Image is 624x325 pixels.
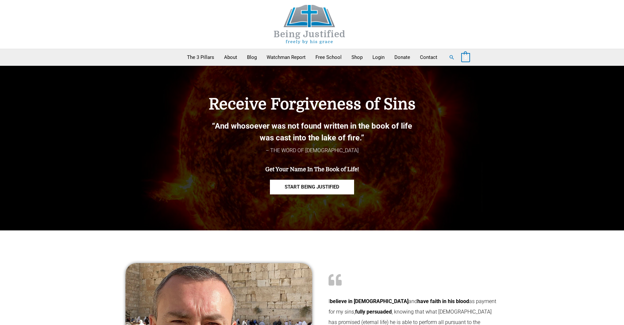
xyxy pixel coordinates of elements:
[266,147,359,153] span: – THE WORD OF [DEMOGRAPHIC_DATA]
[285,185,339,190] span: START BEING JUSTIFIED
[219,49,242,65] a: About
[242,49,262,65] a: Blog
[182,49,442,65] nav: Primary Site Navigation
[368,49,389,65] a: Login
[461,54,470,60] a: View Shopping Cart, empty
[262,49,311,65] a: Watchman Report
[417,298,469,304] b: have faith in his blood
[175,166,450,173] h4: Get Your Name In The Book of Life!
[330,298,408,304] b: believe in [DEMOGRAPHIC_DATA]
[182,49,219,65] a: The 3 Pillars
[389,49,415,65] a: Donate
[311,49,347,65] a: Free School
[347,49,368,65] a: Shop
[260,5,359,44] img: Being Justified
[212,121,412,142] b: “And whosoever was not found written in the book of life was cast into the lake of fire.”
[270,180,354,194] a: START BEING JUSTIFIED
[464,55,467,60] span: 0
[449,54,455,60] a: Search button
[355,309,392,315] b: fully persuaded
[175,95,450,114] h4: Receive Forgiveness of Sins
[415,49,442,65] a: Contact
